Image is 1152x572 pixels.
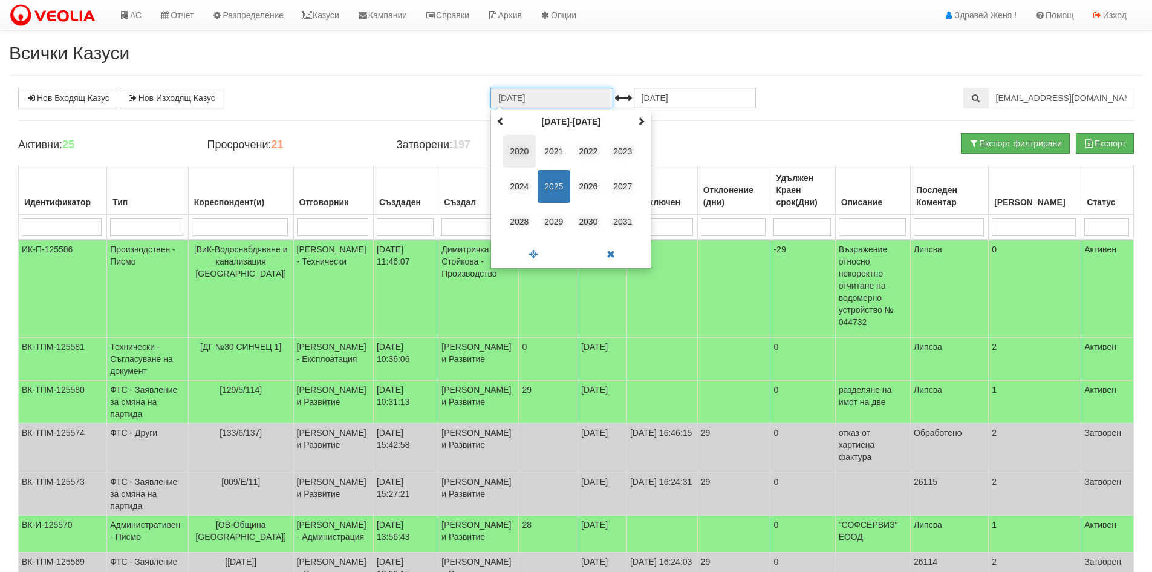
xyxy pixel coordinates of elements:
[1081,424,1134,473] td: Затворен
[911,166,989,215] th: Последен Коментар: No sort applied, activate to apply an ascending sort
[1081,166,1134,215] th: Статус: No sort applied, activate to apply an ascending sort
[522,342,527,352] span: 0
[503,205,536,238] span: 2028
[607,170,639,203] span: 2027
[19,424,107,473] td: ВК-ТПМ-125574
[19,166,107,215] th: Идентификатор: No sort applied, activate to apply an ascending sort
[626,166,697,215] th: Приключен: No sort applied, activate to apply an ascending sort
[989,338,1081,381] td: 2
[1081,516,1134,553] td: Активен
[572,135,605,168] span: 2022
[773,169,831,211] div: Удължен Краен срок(Дни)
[293,338,373,381] td: [PERSON_NAME] - Експлоатация
[452,139,470,151] b: 197
[373,516,438,553] td: [DATE] 13:56:43
[293,473,373,516] td: [PERSON_NAME] и Развитие
[522,385,532,395] span: 29
[538,170,570,203] span: 2025
[770,473,835,516] td: 0
[107,240,189,338] td: Производствен - Писмо
[19,381,107,424] td: ВК-ТПМ-125580
[989,240,1081,338] td: 0
[62,139,74,151] b: 25
[120,88,223,108] a: Нов Изходящ Казус
[200,342,281,352] span: [ДГ №30 СИНЧЕЦ 1]
[839,519,907,543] p: "СОФСЕРВИЗ" ЕООД
[373,166,438,215] th: Създаден: No sort applied, activate to apply an ascending sort
[770,424,835,473] td: 0
[438,516,519,553] td: [PERSON_NAME] и Развитие
[195,520,286,542] span: [ОВ-Община [GEOGRAPHIC_DATA]]
[630,194,694,211] div: Приключен
[914,245,942,254] span: Липсва
[989,88,1134,108] input: Търсене по Идентификатор, Бл/Вх/Ап, Тип, Описание, Моб. Номер, Имейл, Файл, Коментар,
[578,516,627,553] td: [DATE]
[1081,473,1134,516] td: Затворен
[914,428,962,438] span: Обработено
[19,338,107,381] td: ВК-ТПМ-125581
[839,194,907,211] div: Описание
[503,170,536,203] span: 2024
[107,516,189,553] td: Административен - Писмо
[1081,381,1134,424] td: Активен
[107,166,189,215] th: Тип: No sort applied, activate to apply an ascending sort
[188,166,293,215] th: Кореспондент(и): No sort applied, activate to apply an ascending sort
[839,243,907,328] p: Възражение относно некоректно отчитане на водомерно устройство № 044732
[496,117,505,125] span: Предишно Десятилетие
[770,240,835,338] td: -29
[297,194,370,211] div: Отговорник
[192,194,290,211] div: Кореспондент(и)
[19,516,107,553] td: ВК-И-125570
[697,166,770,215] th: Отклонение (дни): No sort applied, activate to apply an ascending sort
[110,194,185,211] div: Тип
[493,246,573,263] a: Сега
[18,88,117,108] a: Нов Входящ Казус
[992,194,1078,211] div: [PERSON_NAME]
[522,520,532,530] span: 28
[989,166,1081,215] th: Брой Файлове: No sort applied, activate to apply an ascending sort
[914,385,942,395] span: Липсва
[770,516,835,553] td: 0
[438,240,519,338] td: Димитричка Стойкова - Производство
[438,473,519,516] td: [PERSON_NAME] и Развитие
[697,473,770,516] td: 29
[221,477,260,487] span: [009/Е/11]
[373,381,438,424] td: [DATE] 10:31:13
[637,117,645,125] span: Следващо Десятилетие
[19,240,107,338] td: ИК-П-125586
[701,182,767,211] div: Отклонение (дни)
[626,473,697,516] td: [DATE] 16:24:31
[1081,240,1134,338] td: Активен
[572,205,605,238] span: 2030
[578,240,627,338] td: [DATE]
[373,338,438,381] td: [DATE] 10:36:06
[441,194,515,211] div: Създал
[839,427,907,463] p: отказ от хартиена фактура
[373,473,438,516] td: [DATE] 15:27:21
[1076,133,1134,154] button: Експорт
[1084,194,1130,211] div: Статус
[508,113,634,131] th: Избери Десятилетие
[207,139,377,151] h4: Просрочени:
[293,240,373,338] td: [PERSON_NAME] - Технически
[914,557,937,567] span: 26114
[9,43,1143,63] h2: Всички Казуси
[770,166,835,215] th: Удължен Краен срок(Дни): No sort applied, activate to apply an ascending sort
[107,338,189,381] td: Технически - Съгласуване на документ
[220,385,262,395] span: [129/5/114]
[194,245,288,278] span: [ВиК-Водоснабдяване и канализация [GEOGRAPHIC_DATA]]
[225,557,256,567] span: [[DATE]]
[22,194,103,211] div: Идентификатор
[626,424,697,473] td: [DATE] 16:46:15
[607,205,639,238] span: 2031
[293,381,373,424] td: [PERSON_NAME] и Развитие
[538,205,570,238] span: 2029
[914,342,942,352] span: Липсва
[271,139,283,151] b: 21
[989,473,1081,516] td: 2
[835,166,910,215] th: Описание: No sort applied, activate to apply an ascending sort
[578,338,627,381] td: [DATE]
[293,516,373,553] td: [PERSON_NAME] - Администрация
[607,135,639,168] span: 2023
[503,135,536,168] span: 2020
